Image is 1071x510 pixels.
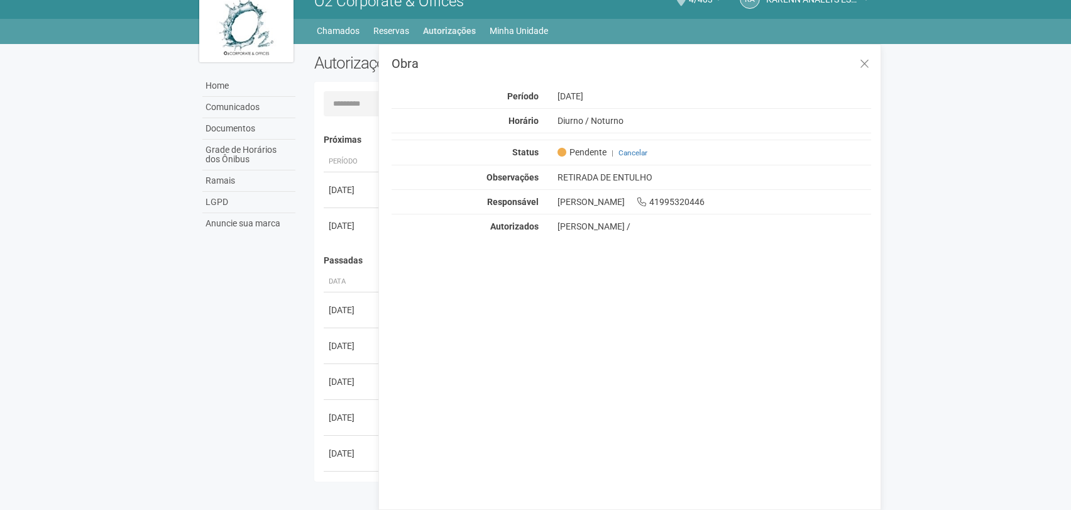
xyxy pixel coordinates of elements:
h4: Passadas [324,256,862,265]
div: [DATE] [329,411,375,424]
strong: Período [507,91,539,101]
a: Documentos [202,118,295,140]
a: Anuncie sua marca [202,213,295,234]
a: Grade de Horários dos Ônibus [202,140,295,170]
div: [DATE] [329,219,375,232]
div: [PERSON_NAME] 41995320446 [548,196,881,208]
a: Chamados [317,22,360,40]
a: Comunicados [202,97,295,118]
strong: Responsável [487,197,539,207]
div: Diurno / Noturno [548,115,881,126]
a: LGPD [202,192,295,213]
h4: Próximas [324,135,862,145]
th: Data [324,272,380,292]
span: Pendente [557,147,607,158]
div: [DATE] [329,340,375,352]
div: [DATE] [548,91,881,102]
strong: Autorizados [490,221,539,231]
h3: Obra [392,57,871,70]
span: | [612,148,613,157]
div: [DATE] [329,304,375,316]
div: RETIRADA DE ENTULHO [548,172,881,183]
a: Reservas [373,22,409,40]
th: Período [324,152,380,172]
strong: Horário [508,116,539,126]
div: [PERSON_NAME] / [557,221,871,232]
div: [DATE] [329,447,375,460]
strong: Observações [486,172,539,182]
a: Ramais [202,170,295,192]
div: [DATE] [329,375,375,388]
a: Minha Unidade [490,22,548,40]
div: [DATE] [329,184,375,196]
a: Home [202,75,295,97]
a: Autorizações [423,22,476,40]
strong: Status [512,147,539,157]
a: Cancelar [618,148,647,157]
h2: Autorizações [314,53,583,72]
